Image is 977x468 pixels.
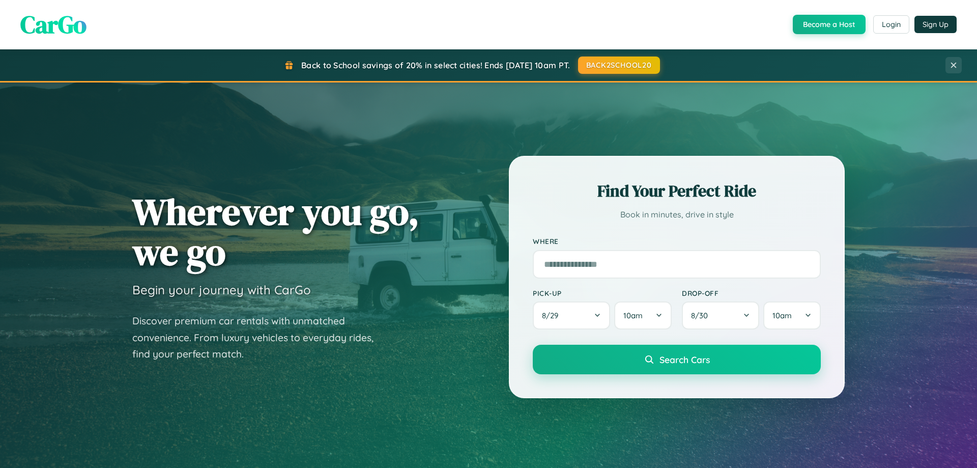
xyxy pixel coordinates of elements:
button: 10am [763,301,821,329]
h2: Find Your Perfect Ride [533,180,821,202]
button: Become a Host [793,15,866,34]
button: Login [873,15,909,34]
button: 10am [614,301,672,329]
span: Back to School savings of 20% in select cities! Ends [DATE] 10am PT. [301,60,570,70]
button: Sign Up [914,16,957,33]
span: 8 / 30 [691,311,713,320]
p: Discover premium car rentals with unmatched convenience. From luxury vehicles to everyday rides, ... [132,313,387,363]
label: Where [533,237,821,246]
label: Drop-off [682,289,821,297]
label: Pick-up [533,289,672,297]
button: 8/30 [682,301,759,329]
p: Book in minutes, drive in style [533,207,821,222]
button: Search Cars [533,345,821,374]
h1: Wherever you go, we go [132,191,419,272]
button: 8/29 [533,301,610,329]
h3: Begin your journey with CarGo [132,282,311,297]
span: CarGo [20,8,87,41]
button: BACK2SCHOOL20 [578,57,660,74]
span: Search Cars [659,354,710,365]
span: 10am [623,311,643,320]
span: 8 / 29 [542,311,563,320]
span: 10am [772,311,792,320]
